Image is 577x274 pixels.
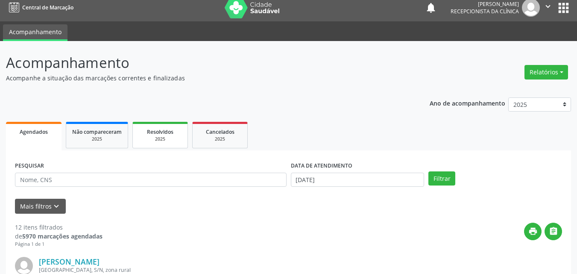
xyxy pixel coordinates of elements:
i: keyboard_arrow_down [52,202,61,211]
div: 12 itens filtrados [15,223,103,232]
span: Resolvidos [147,128,173,136]
button:  [545,223,562,240]
span: Recepcionista da clínica [451,8,519,15]
i:  [549,227,558,236]
div: [PERSON_NAME] [451,0,519,8]
a: Acompanhamento [3,24,67,41]
p: Ano de acompanhamento [430,97,505,108]
span: Não compareceram [72,128,122,136]
i: print [528,227,538,236]
div: de [15,232,103,241]
div: 2025 [72,136,122,142]
div: 2025 [139,136,182,142]
button: apps [556,0,571,15]
span: Central de Marcação [22,4,73,11]
div: Página 1 de 1 [15,241,103,248]
p: Acompanhe a situação das marcações correntes e finalizadas [6,74,401,82]
label: DATA DE ATENDIMENTO [291,159,352,173]
label: PESQUISAR [15,159,44,173]
button: Mais filtroskeyboard_arrow_down [15,199,66,214]
div: 2025 [199,136,241,142]
div: [GEOGRAPHIC_DATA], S/N, zona rural [39,266,434,274]
button: print [524,223,542,240]
a: Central de Marcação [6,0,73,15]
i:  [543,2,553,11]
input: Nome, CNS [15,173,287,187]
span: Cancelados [206,128,234,136]
button: Relatórios [524,65,568,80]
strong: 5970 marcações agendadas [22,232,103,240]
span: Agendados [20,128,48,136]
button: Filtrar [428,171,455,186]
p: Acompanhamento [6,52,401,74]
input: Selecione um intervalo [291,173,425,187]
a: [PERSON_NAME] [39,257,100,266]
button: notifications [425,2,437,14]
